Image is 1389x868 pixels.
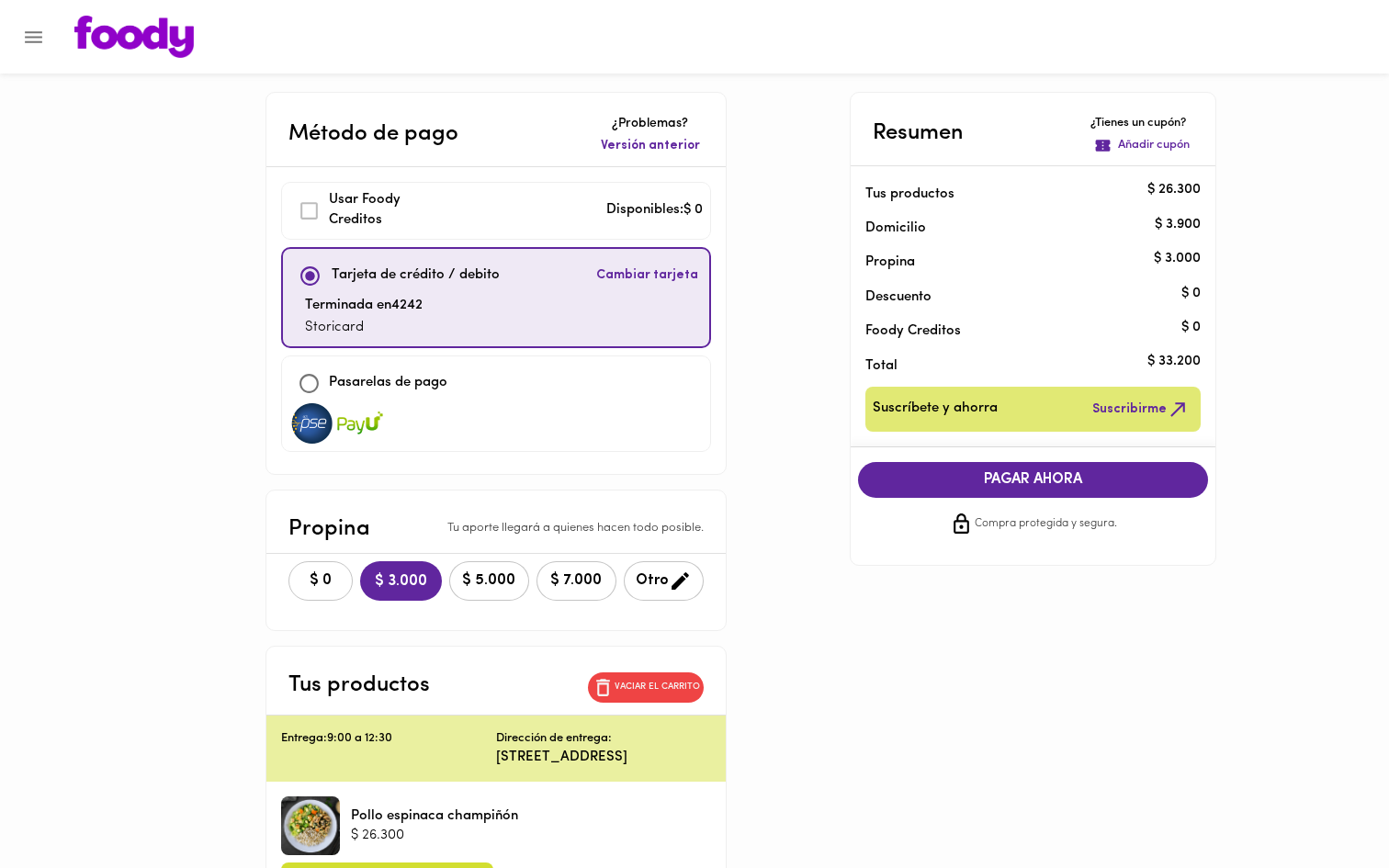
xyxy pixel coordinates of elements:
[606,200,703,221] p: Disponibles: $ 0
[329,190,455,231] p: Usar Foody Creditos
[597,133,704,159] button: Versión anterior
[865,321,1172,341] p: Foody Creditos
[858,462,1209,498] button: PAGAR AHORA
[636,569,692,592] span: Otro
[1089,394,1193,424] button: Suscribirme
[1181,318,1201,337] p: $ 0
[74,16,194,58] img: logo.png
[329,373,447,394] p: Pasarelas de pago
[593,256,702,296] button: Cambiar tarjeta
[1092,398,1190,421] span: Suscribirme
[588,672,704,703] button: Vaciar el carrito
[1118,137,1190,154] p: Añadir cupón
[1147,353,1201,372] p: $ 33.200
[281,796,340,855] div: Pollo espinaca champiñón
[876,471,1191,489] span: PAGAR AHORA
[873,398,998,421] span: Suscríbete y ahorra
[865,219,926,238] p: Domicilio
[1282,761,1371,850] iframe: Messagebird Livechat Widget
[288,561,353,601] button: $ 0
[305,296,423,317] p: Terminada en 4242
[601,137,700,155] span: Versión anterior
[288,118,458,151] p: Método de pago
[496,730,612,748] p: Dirección de entrega:
[337,403,383,444] img: visa
[548,572,604,590] span: $ 7.000
[449,561,529,601] button: $ 5.000
[360,561,442,601] button: $ 3.000
[375,573,427,591] span: $ 3.000
[496,748,711,767] p: [STREET_ADDRESS]
[281,730,496,748] p: Entrega: 9:00 a 12:30
[1147,181,1201,200] p: $ 26.300
[865,356,1172,376] p: Total
[975,515,1117,534] span: Compra protegida y segura.
[596,266,698,285] span: Cambiar tarjeta
[332,265,500,287] p: Tarjeta de crédito / debito
[351,806,518,826] p: Pollo espinaca champiñón
[1090,133,1193,158] button: Añadir cupón
[461,572,517,590] span: $ 5.000
[1181,284,1201,303] p: $ 0
[11,15,56,60] button: Menu
[447,520,704,537] p: Tu aporte llegará a quienes hacen todo posible.
[865,185,1172,204] p: Tus productos
[1154,249,1201,268] p: $ 3.000
[288,669,430,702] p: Tus productos
[624,561,704,601] button: Otro
[865,287,932,307] p: Descuento
[300,572,341,590] span: $ 0
[1090,115,1193,132] p: ¿Tienes un cupón?
[865,253,1172,272] p: Propina
[597,115,704,133] p: ¿Problemas?
[1155,215,1201,234] p: $ 3.900
[536,561,616,601] button: $ 7.000
[351,826,518,845] p: $ 26.300
[289,403,335,444] img: visa
[288,513,370,546] p: Propina
[615,681,700,693] p: Vaciar el carrito
[305,318,423,339] p: Storicard
[873,117,964,150] p: Resumen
